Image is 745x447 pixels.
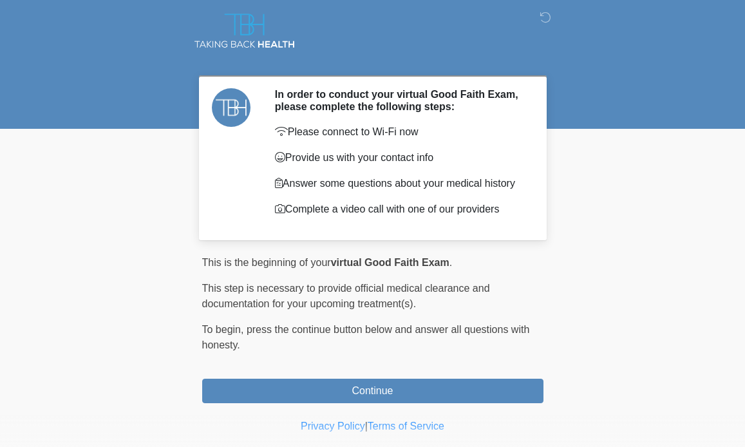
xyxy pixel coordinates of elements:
[368,421,444,432] a: Terms of Service
[189,10,299,52] img: Taking Back Health Infusions Logo
[212,88,250,127] img: Agent Avatar
[449,257,452,268] span: .
[275,202,524,217] p: Complete a video call with one of our providers
[275,88,524,113] h2: In order to conduct your virtual Good Faith Exam, please complete the following steps:
[365,421,368,432] a: |
[202,257,331,268] span: This is the beginning of your
[202,324,247,335] span: To begin,
[202,379,543,403] button: Continue
[301,421,365,432] a: Privacy Policy
[202,283,490,309] span: This step is necessary to provide official medical clearance and documentation for your upcoming ...
[202,324,530,350] span: press the continue button below and answer all questions with honesty.
[331,257,449,268] strong: virtual Good Faith Exam
[275,124,524,140] p: Please connect to Wi-Fi now
[275,150,524,166] p: Provide us with your contact info
[275,176,524,191] p: Answer some questions about your medical history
